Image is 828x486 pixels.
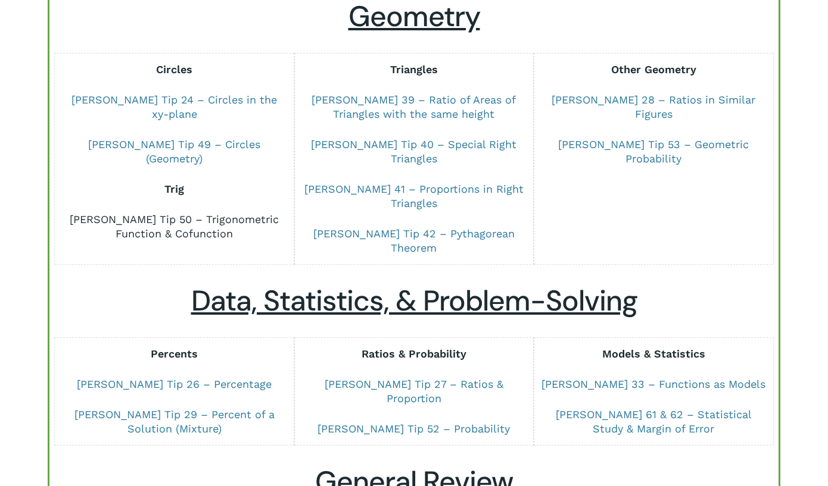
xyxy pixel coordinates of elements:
a: [PERSON_NAME] 33 – Functions as Models [541,378,765,390]
strong: Models & Statistics [602,347,705,360]
strong: Other Geometry [611,63,696,76]
a: [PERSON_NAME] Tip 29 – Percent of a Solution (Mixture) [74,408,275,435]
a: [PERSON_NAME] Tip 50 – Trigonometric Function & Cofunction [70,213,279,240]
a: [PERSON_NAME] 61 & 62 – Statistical Study & Margin of Error [556,408,752,435]
a: [PERSON_NAME] Tip 26 – Percentage [77,378,272,390]
a: [PERSON_NAME] Tip 40 – Special Right Triangles [311,138,516,165]
strong: Ratios & Probability [362,347,466,360]
iframe: Chatbot [749,407,811,469]
a: [PERSON_NAME] 41 – Proportions in Right Triangles [304,183,524,209]
a: [PERSON_NAME] Tip 27 – Ratios & Proportion [325,378,503,405]
u: Data, Statistics, & Problem-Solving [191,282,637,319]
a: [PERSON_NAME] 28 – Ratios in Similar Figures [552,93,755,120]
a: [PERSON_NAME] Tip 53 – Geometric Probability [558,138,749,165]
a: [PERSON_NAME] Tip 49 – Circles (Geometry) [88,138,260,165]
strong: Percents [151,347,198,360]
a: [PERSON_NAME] Tip 42 – Pythagorean Theorem [313,227,515,254]
a: [PERSON_NAME] 39 – Ratio of Areas of Triangles with the same height [312,93,516,120]
strong: Trig [164,183,184,195]
a: [PERSON_NAME] Tip 52 – Probability [317,422,510,435]
strong: Triangles [390,63,438,76]
strong: Circles [156,63,192,76]
a: [PERSON_NAME] Tip 24 – Circles in the xy-plane [71,93,277,120]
